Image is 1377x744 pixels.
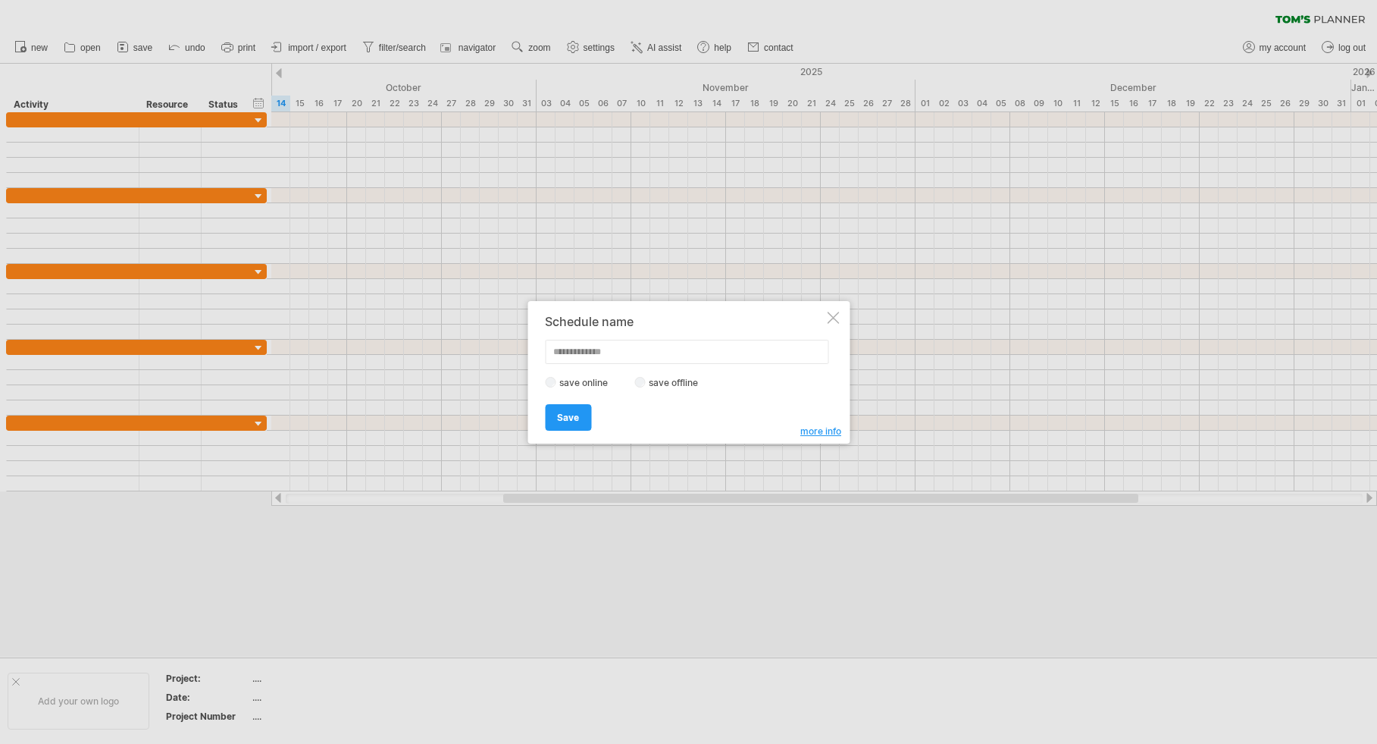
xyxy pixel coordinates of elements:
label: save online [555,377,621,388]
a: Save [545,404,591,431]
span: Save [557,412,579,423]
label: save offline [645,377,711,388]
span: more info [800,425,841,437]
div: Schedule name [545,315,824,328]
